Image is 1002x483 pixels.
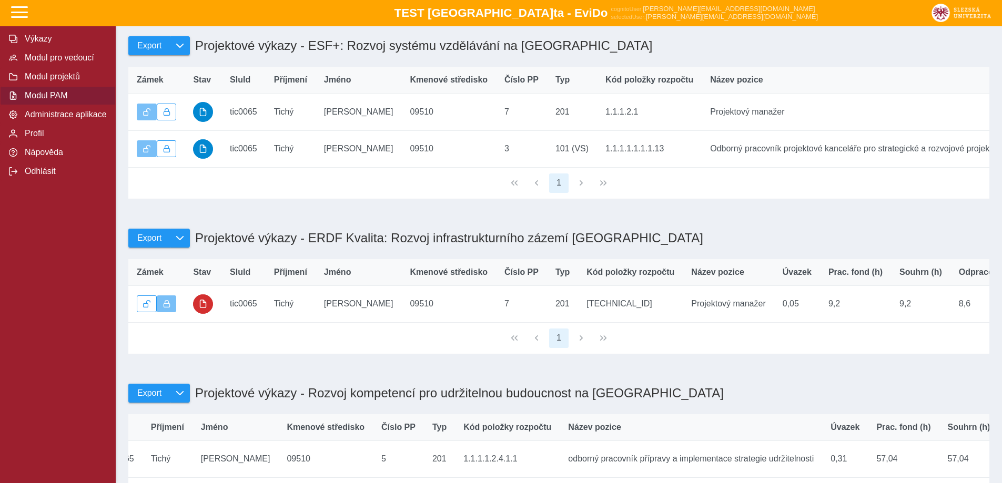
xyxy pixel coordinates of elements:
[137,295,157,312] button: Odemknout výkaz.
[822,440,868,478] td: 0,31
[410,75,488,85] span: Kmenové středisko
[605,75,693,85] span: Kód položky rozpočtu
[601,6,608,19] span: o
[190,33,652,58] h1: Projektové výkazy - ESF+: Rozvoj systému vzdělávání na [GEOGRAPHIC_DATA]
[568,423,621,432] span: Název pozice
[274,75,307,85] span: Příjmení
[424,440,455,478] td: 201
[597,93,702,130] td: 1.1.1.2.1
[948,423,990,432] span: Souhrn (h)
[190,381,724,406] h1: Projektové výkazy - Rozvoj kompetencí pro udržitelnou budoucnost na [GEOGRAPHIC_DATA]
[432,423,447,432] span: Typ
[496,130,547,168] td: 3
[22,148,107,157] span: Nápověda
[324,268,351,277] span: Jméno
[230,75,250,85] span: SluId
[555,268,570,277] span: Typ
[137,233,161,243] span: Export
[221,285,266,323] td: tic0065
[22,53,107,63] span: Modul pro vedoucí
[611,6,643,12] span: cognitoUser:
[410,268,488,277] span: Kmenové středisko
[193,294,213,314] button: uzamčeno
[401,93,496,130] td: 09510
[547,130,597,168] td: 101 (VS)
[151,423,184,432] span: Příjmení
[611,14,646,20] span: selectedUser:
[230,268,250,277] span: SluId
[597,130,702,168] td: 1.1.1.1.1.1.1.13
[549,328,569,348] button: 1
[549,173,569,193] button: 1
[496,285,547,323] td: 7
[586,268,674,277] span: Kód položky rozpočtu
[274,268,307,277] span: Příjmení
[193,75,211,85] span: Stav
[578,285,683,323] td: [TECHNICAL_ID]
[266,93,316,130] td: Tichý
[455,440,560,478] td: 1.1.1.1.2.4.1.1
[193,102,213,122] button: schváleno
[899,268,942,277] span: Souhrn (h)
[820,285,891,323] td: 9,2
[137,75,164,85] span: Zámek
[193,440,279,478] td: [PERSON_NAME]
[287,423,365,432] span: Kmenové středisko
[876,423,930,432] span: Prac. fond (h)
[22,110,107,119] span: Administrace aplikace
[868,440,939,478] td: 57,04
[691,268,744,277] span: Název pozice
[683,285,774,323] td: Projektový manažer
[137,388,161,398] span: Export
[932,4,991,22] img: logo_web_su.png
[128,36,170,55] button: Export
[266,285,316,323] td: Tichý
[128,384,170,403] button: Export
[710,75,763,85] span: Název pozice
[278,440,373,478] td: 09510
[496,93,547,130] td: 7
[143,440,193,478] td: Tichý
[32,6,970,20] b: TEST [GEOGRAPHIC_DATA] a - Evi
[891,285,950,323] td: 9,2
[463,423,551,432] span: Kód položky rozpočtu
[157,140,177,157] button: Uzamknout lze pouze výkaz, který je podepsán a schválen.
[193,268,211,277] span: Stav
[401,130,496,168] td: 09510
[266,130,316,168] td: Tichý
[137,104,157,120] button: Výkaz je odemčen.
[504,268,539,277] span: Číslo PP
[592,6,601,19] span: D
[22,129,107,138] span: Profil
[939,440,999,478] td: 57,04
[547,285,578,323] td: 201
[128,229,170,248] button: Export
[504,75,539,85] span: Číslo PP
[560,440,822,478] td: odborný pracovník přípravy a implementace strategie udržitelnosti
[316,285,402,323] td: [PERSON_NAME]
[22,91,107,100] span: Modul PAM
[157,295,177,312] button: Výkaz uzamčen.
[611,5,818,20] div: [PERSON_NAME][EMAIL_ADDRESS][DOMAIN_NAME] [PERSON_NAME][EMAIL_ADDRESS][DOMAIN_NAME]
[221,93,266,130] td: tic0065
[193,139,213,159] button: schváleno
[324,75,351,85] span: Jméno
[201,423,228,432] span: Jméno
[221,130,266,168] td: tic0065
[783,268,812,277] span: Úvazek
[831,423,859,432] span: Úvazek
[137,41,161,50] span: Export
[373,440,424,478] td: 5
[547,93,597,130] td: 201
[190,225,703,251] h1: Projektové výkazy - ERDF Kvalita: Rozvoj infrastrukturního zázemí [GEOGRAPHIC_DATA]
[137,140,157,157] button: Výkaz je odemčen.
[553,6,557,19] span: t
[774,285,820,323] td: 0,05
[555,75,570,85] span: Typ
[401,285,496,323] td: 09510
[137,268,164,277] span: Zámek
[22,72,107,81] span: Modul projektů
[157,104,177,120] button: Uzamknout lze pouze výkaz, který je podepsán a schválen.
[22,167,107,176] span: Odhlásit
[828,268,883,277] span: Prac. fond (h)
